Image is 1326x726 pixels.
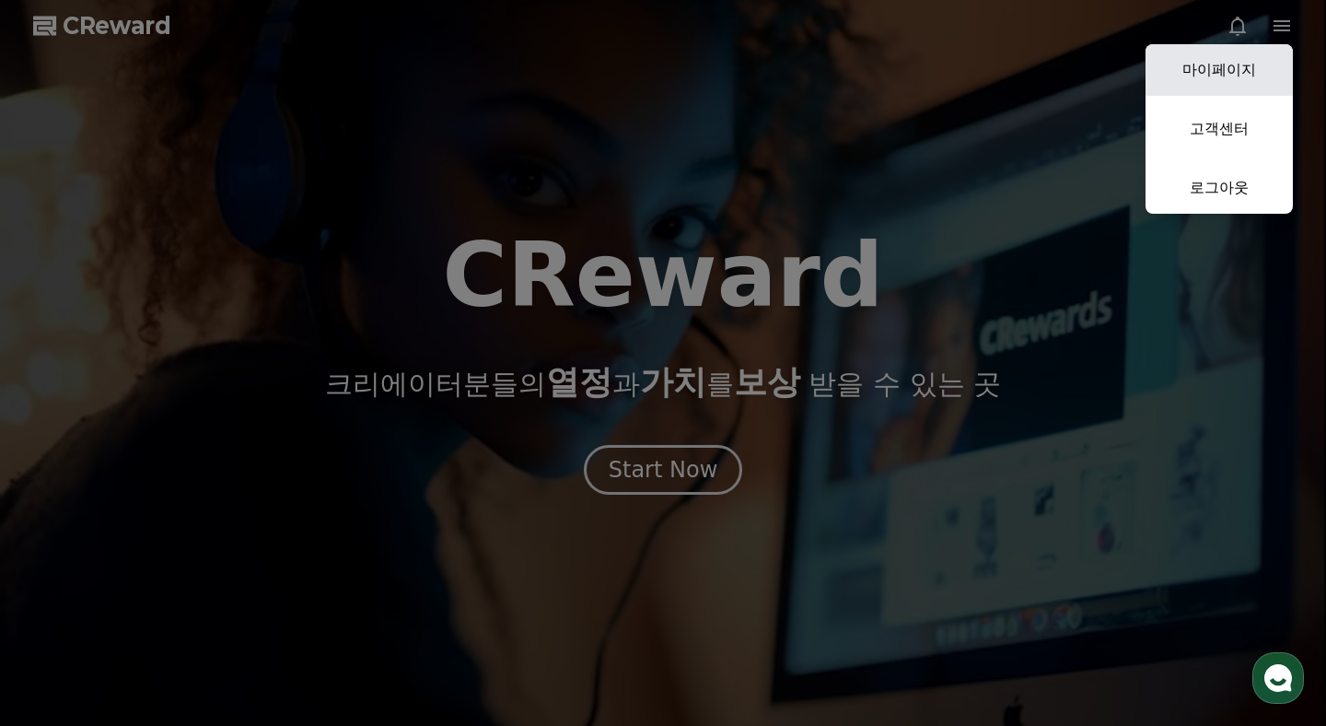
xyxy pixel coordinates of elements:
[1146,103,1293,155] a: 고객센터
[1146,162,1293,214] a: 로그아웃
[58,601,69,615] span: 홈
[285,601,307,615] span: 설정
[1146,44,1293,214] button: 마이페이지 고객센터 로그아웃
[169,602,191,616] span: 대화
[122,573,238,619] a: 대화
[1146,44,1293,96] a: 마이페이지
[238,573,354,619] a: 설정
[6,573,122,619] a: 홈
